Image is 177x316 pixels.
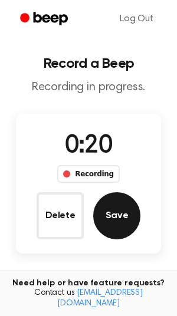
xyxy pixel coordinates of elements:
[57,289,143,308] a: [EMAIL_ADDRESS][DOMAIN_NAME]
[108,5,165,33] a: Log Out
[9,80,168,95] p: Recording in progress.
[9,57,168,71] h1: Record a Beep
[37,192,84,239] button: Delete Audio Record
[12,8,78,31] a: Beep
[57,165,119,183] div: Recording
[65,134,112,159] span: 0:20
[93,192,140,239] button: Save Audio Record
[7,288,170,309] span: Contact us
